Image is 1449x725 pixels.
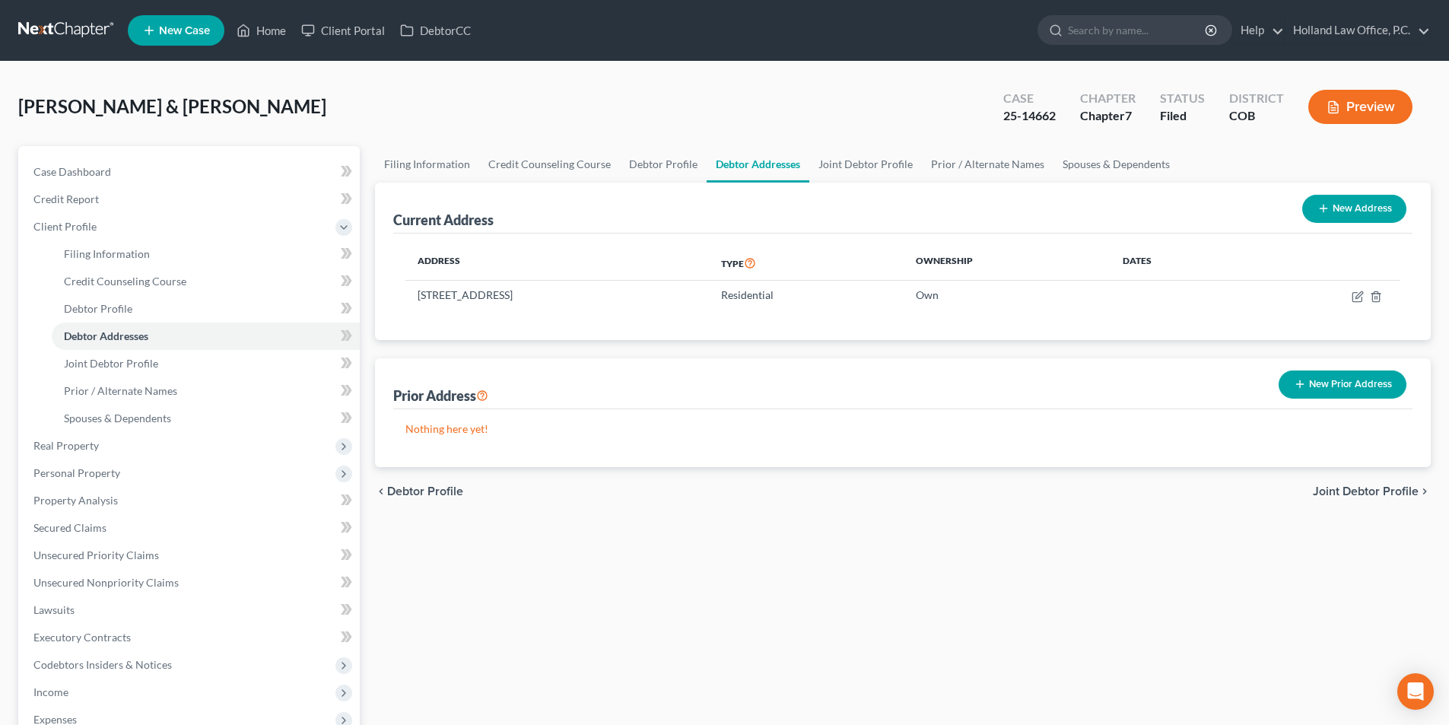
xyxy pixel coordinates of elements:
div: Current Address [393,211,494,229]
button: New Prior Address [1279,370,1406,399]
span: Executory Contracts [33,631,131,644]
div: District [1229,90,1284,107]
a: Help [1233,17,1284,44]
span: Property Analysis [33,494,118,507]
span: Debtor Profile [387,485,463,498]
span: Credit Report [33,192,99,205]
span: Joint Debtor Profile [1313,485,1419,498]
a: Lawsuits [21,596,360,624]
span: Lawsuits [33,603,75,616]
span: Client Profile [33,220,97,233]
button: Joint Debtor Profile chevron_right [1313,485,1431,498]
span: Credit Counseling Course [64,275,186,288]
a: Joint Debtor Profile [809,146,922,183]
span: 7 [1125,108,1132,122]
span: [PERSON_NAME] & [PERSON_NAME] [18,95,326,117]
i: chevron_left [375,485,387,498]
div: 25-14662 [1003,107,1056,125]
span: Unsecured Priority Claims [33,549,159,561]
span: Codebtors Insiders & Notices [33,658,172,671]
a: Filing Information [52,240,360,268]
span: Debtor Addresses [64,329,148,342]
a: Credit Report [21,186,360,213]
a: Joint Debtor Profile [52,350,360,377]
span: Real Property [33,439,99,452]
span: Prior / Alternate Names [64,384,177,397]
a: Spouses & Dependents [52,405,360,432]
button: New Address [1302,195,1406,223]
span: Secured Claims [33,521,106,534]
td: Own [904,281,1111,310]
a: Prior / Alternate Names [52,377,360,405]
div: Case [1003,90,1056,107]
a: Filing Information [375,146,479,183]
a: Property Analysis [21,487,360,514]
span: Unsecured Nonpriority Claims [33,576,179,589]
span: Case Dashboard [33,165,111,178]
div: Filed [1160,107,1205,125]
a: Debtor Addresses [52,323,360,350]
span: Filing Information [64,247,150,260]
a: Case Dashboard [21,158,360,186]
a: Credit Counseling Course [52,268,360,295]
span: New Case [159,25,210,37]
div: Open Intercom Messenger [1397,673,1434,710]
a: Debtor Profile [52,295,360,323]
th: Address [405,246,709,281]
a: Debtor Profile [620,146,707,183]
a: Credit Counseling Course [479,146,620,183]
div: Chapter [1080,90,1136,107]
div: Status [1160,90,1205,107]
span: Income [33,685,68,698]
a: Debtor Addresses [707,146,809,183]
th: Ownership [904,246,1111,281]
th: Type [709,246,904,281]
div: Chapter [1080,107,1136,125]
a: Home [229,17,294,44]
a: Prior / Alternate Names [922,146,1053,183]
span: Personal Property [33,466,120,479]
p: Nothing here yet! [405,421,1400,437]
a: DebtorCC [392,17,478,44]
td: [STREET_ADDRESS] [405,281,709,310]
td: Residential [709,281,904,310]
a: Secured Claims [21,514,360,542]
th: Dates [1111,246,1246,281]
a: Unsecured Priority Claims [21,542,360,569]
input: Search by name... [1068,16,1207,44]
i: chevron_right [1419,485,1431,498]
a: Client Portal [294,17,392,44]
div: COB [1229,107,1284,125]
button: Preview [1308,90,1412,124]
div: Prior Address [393,386,488,405]
button: chevron_left Debtor Profile [375,485,463,498]
span: Joint Debtor Profile [64,357,158,370]
a: Unsecured Nonpriority Claims [21,569,360,596]
span: Debtor Profile [64,302,132,315]
a: Holland Law Office, P.C. [1285,17,1430,44]
span: Spouses & Dependents [64,412,171,425]
a: Executory Contracts [21,624,360,651]
a: Spouses & Dependents [1053,146,1179,183]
